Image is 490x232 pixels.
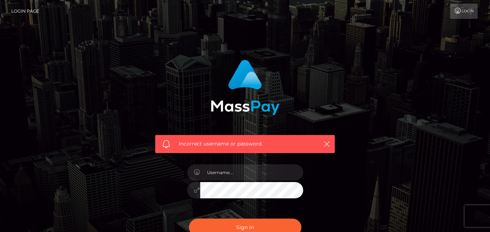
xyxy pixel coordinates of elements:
[200,164,303,181] input: Username...
[11,4,39,19] a: Login Page
[179,140,311,148] span: Incorrect username or password.
[211,60,280,115] img: MassPay Login
[450,4,478,19] a: Login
